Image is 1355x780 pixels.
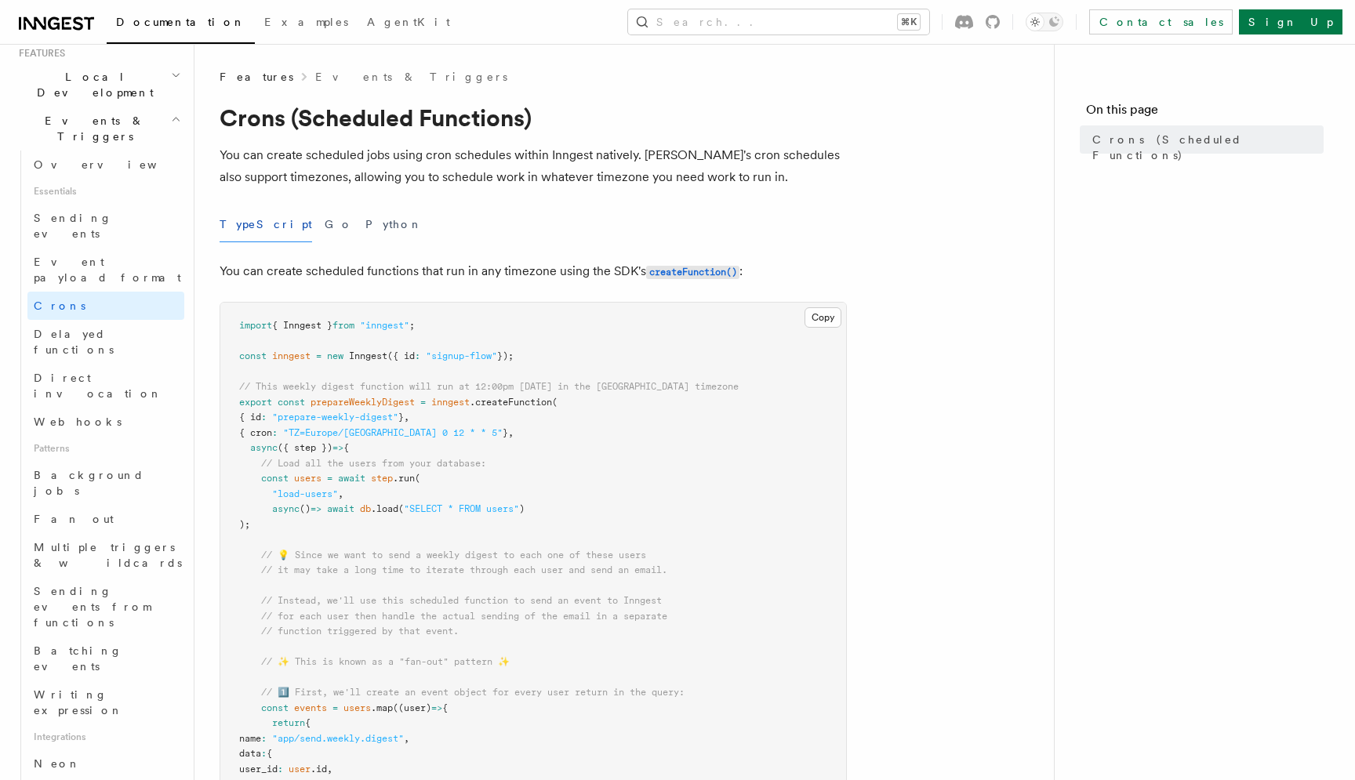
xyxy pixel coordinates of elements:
[116,16,245,28] span: Documentation
[503,427,508,438] span: }
[327,503,354,514] span: await
[338,488,343,499] span: ,
[371,503,398,514] span: .load
[27,292,184,320] a: Crons
[27,204,184,248] a: Sending events
[261,733,267,744] span: :
[27,505,184,533] a: Fan out
[805,307,841,328] button: Copy
[1086,125,1324,169] a: Crons (Scheduled Functions)
[34,212,112,240] span: Sending events
[278,764,283,775] span: :
[261,550,646,561] span: // 💡 Since we want to send a weekly digest to each one of these users
[349,350,387,361] span: Inngest
[13,47,65,60] span: Features
[519,503,525,514] span: )
[371,702,393,713] span: .map
[332,702,338,713] span: =
[332,320,354,331] span: from
[311,764,327,775] span: .id
[311,503,321,514] span: =>
[294,702,327,713] span: events
[325,207,353,242] button: Go
[34,299,85,312] span: Crons
[220,69,293,85] span: Features
[508,427,514,438] span: ,
[360,503,371,514] span: db
[261,687,685,698] span: // 1️⃣ First, we'll create an event object for every user return in the query:
[283,427,503,438] span: "TZ=Europe/[GEOGRAPHIC_DATA] 0 12 * * 5"
[420,397,426,408] span: =
[343,702,371,713] span: users
[27,408,184,436] a: Webhooks
[327,350,343,361] span: new
[272,503,300,514] span: async
[332,442,343,453] span: =>
[365,207,423,242] button: Python
[261,564,667,575] span: // it may take a long time to iterate through each user and send an email.
[34,469,144,497] span: Background jobs
[1239,9,1342,34] a: Sign Up
[367,16,450,28] span: AgentKit
[393,473,415,484] span: .run
[261,626,459,637] span: // function triggered by that event.
[305,717,311,728] span: {
[300,503,311,514] span: ()
[27,680,184,724] a: Writing expression
[278,442,332,453] span: ({ step })
[239,733,261,744] span: name
[27,248,184,292] a: Event payload format
[239,412,261,423] span: { id
[898,14,920,30] kbd: ⌘K
[261,412,267,423] span: :
[431,702,442,713] span: =>
[272,412,398,423] span: "prepare-weekly-digest"
[27,533,184,577] a: Multiple triggers & wildcards
[34,513,114,525] span: Fan out
[404,412,409,423] span: ,
[371,473,393,484] span: step
[27,364,184,408] a: Direct invocation
[27,637,184,680] a: Batching events
[393,702,431,713] span: ((user)
[27,577,184,637] a: Sending events from functions
[27,179,184,204] span: Essentials
[34,256,181,284] span: Event payload format
[409,320,415,331] span: ;
[27,724,184,749] span: Integrations
[261,656,510,667] span: // ✨ This is known as a "fan-out" pattern ✨
[272,733,404,744] span: "app/send.weekly.digest"
[552,397,558,408] span: (
[13,107,184,151] button: Events & Triggers
[13,113,171,144] span: Events & Triggers
[1086,100,1324,125] h4: On this page
[1026,13,1063,31] button: Toggle dark mode
[316,350,321,361] span: =
[255,5,358,42] a: Examples
[261,458,486,469] span: // Load all the users from your database:
[261,748,267,759] span: :
[426,350,497,361] span: "signup-flow"
[261,595,662,606] span: // Instead, we'll use this scheduled function to send an event to Inngest
[497,350,514,361] span: });
[646,263,739,278] a: createFunction()
[628,9,929,34] button: Search...⌘K
[327,764,332,775] span: ,
[387,350,415,361] span: ({ id
[415,350,420,361] span: :
[278,397,305,408] span: const
[34,585,151,629] span: Sending events from functions
[239,748,261,759] span: data
[27,461,184,505] a: Background jobs
[261,611,667,622] span: // for each user then handle the actual sending of the email in a separate
[34,415,122,428] span: Webhooks
[338,473,365,484] span: await
[261,473,289,484] span: const
[34,158,195,171] span: Overview
[646,266,739,279] code: createFunction()
[239,381,739,392] span: // This weekly digest function will run at 12:00pm [DATE] in the [GEOGRAPHIC_DATA] timezone
[27,320,184,364] a: Delayed functions
[343,442,349,453] span: {
[272,717,305,728] span: return
[415,473,420,484] span: (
